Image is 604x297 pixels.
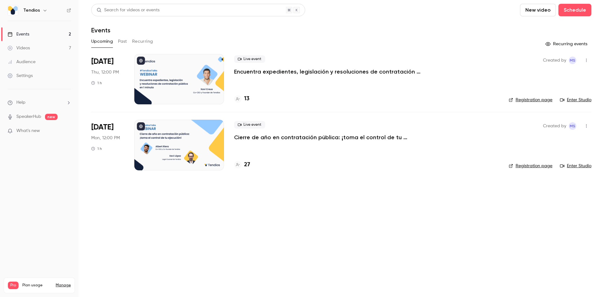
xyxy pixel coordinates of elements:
[132,36,153,47] button: Recurring
[91,122,114,132] span: [DATE]
[56,283,71,288] a: Manage
[91,120,124,170] div: Oct 20 Mon, 12:00 PM (Europe/Madrid)
[570,122,575,130] span: MS
[234,68,423,75] a: Encuentra expedientes, legislación y resoluciones de contratación pública en 1 minuto
[16,128,40,134] span: What's new
[543,122,566,130] span: Created by
[234,55,265,63] span: Live event
[244,161,250,169] h4: 27
[16,113,41,120] a: SpeakerHub
[97,7,159,14] div: Search for videos or events
[234,161,250,169] a: 27
[558,4,591,16] button: Schedule
[8,31,29,37] div: Events
[91,135,120,141] span: Mon, 12:00 PM
[64,128,71,134] iframe: Noticeable Trigger
[8,5,18,15] img: Tendios
[8,73,33,79] div: Settings
[91,26,110,34] h1: Events
[22,283,52,288] span: Plan usage
[509,163,552,169] a: Registration page
[543,57,566,64] span: Created by
[234,121,265,129] span: Live event
[91,57,114,67] span: [DATE]
[23,7,40,14] h6: Tendios
[569,122,576,130] span: Maria Serra
[560,97,591,103] a: Enter Studio
[8,59,36,65] div: Audience
[91,80,102,85] div: 1 h
[91,36,113,47] button: Upcoming
[543,39,591,49] button: Recurring events
[509,97,552,103] a: Registration page
[8,99,71,106] li: help-dropdown-opener
[569,57,576,64] span: Maria Serra
[8,45,30,51] div: Videos
[244,95,249,103] h4: 13
[234,95,249,103] a: 13
[8,282,19,289] span: Pro
[560,163,591,169] a: Enter Studio
[91,54,124,104] div: Sep 25 Thu, 12:00 PM (Europe/Madrid)
[520,4,556,16] button: New video
[16,99,25,106] span: Help
[234,134,423,141] a: Cierre de año en contratación pública: ¡toma el control de tu ejecución!
[91,69,119,75] span: Thu, 12:00 PM
[91,146,102,151] div: 1 h
[45,114,58,120] span: new
[118,36,127,47] button: Past
[570,57,575,64] span: MS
